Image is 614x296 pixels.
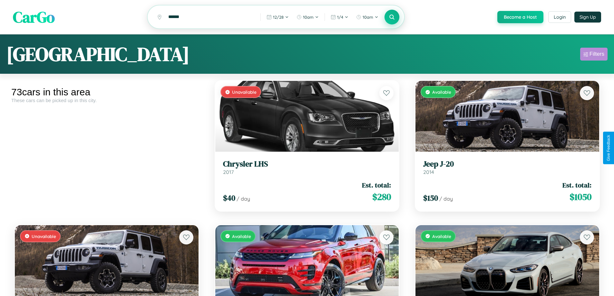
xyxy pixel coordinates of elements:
span: $ 1050 [570,190,591,203]
div: These cars can be picked up in this city. [11,98,202,103]
span: $ 150 [423,193,438,203]
span: Unavailable [32,234,56,239]
span: Available [432,234,451,239]
button: 10am [293,12,322,22]
span: / day [439,196,453,202]
button: 1/4 [327,12,352,22]
a: Chrysler LHS2017 [223,159,391,175]
a: Jeep J-202014 [423,159,591,175]
span: Unavailable [232,89,257,95]
div: Give Feedback [606,135,611,161]
span: 2014 [423,169,434,175]
span: Available [232,234,251,239]
h3: Jeep J-20 [423,159,591,169]
button: Filters [580,48,608,61]
div: Filters [590,51,604,57]
h1: [GEOGRAPHIC_DATA] [6,41,190,67]
span: Est. total: [562,180,591,190]
span: $ 280 [372,190,391,203]
button: Login [548,11,571,23]
span: 2017 [223,169,234,175]
span: $ 40 [223,193,235,203]
button: 12/28 [263,12,292,22]
button: Sign Up [574,12,601,23]
span: / day [237,196,250,202]
button: 10am [353,12,382,22]
h3: Chrysler LHS [223,159,391,169]
span: Est. total: [362,180,391,190]
div: 73 cars in this area [11,87,202,98]
span: Available [432,89,451,95]
span: CarGo [13,6,55,28]
span: 10am [303,14,314,20]
span: 10am [363,14,373,20]
span: 12 / 28 [273,14,284,20]
button: Become a Host [497,11,543,23]
span: 1 / 4 [337,14,343,20]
